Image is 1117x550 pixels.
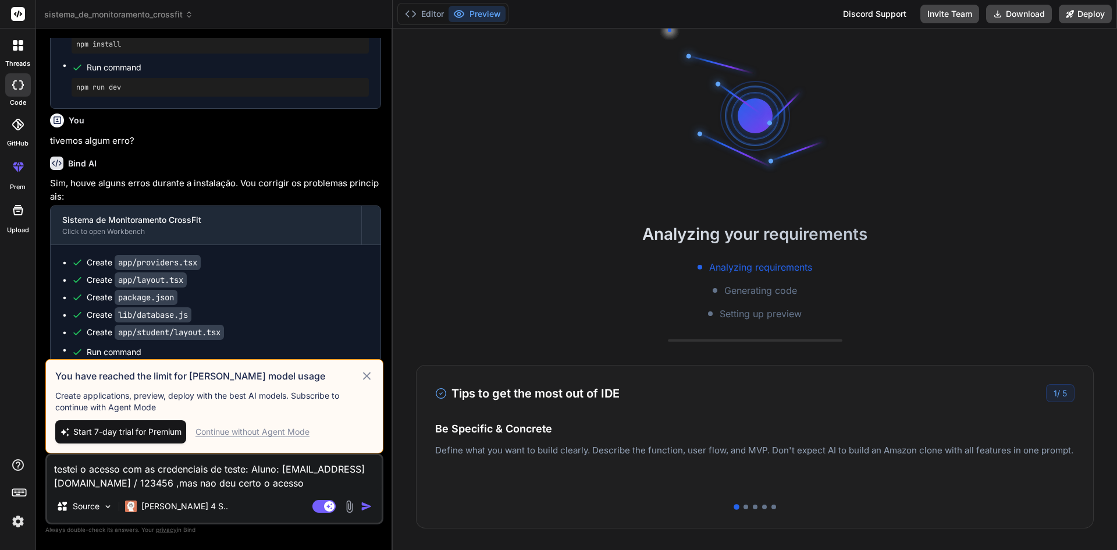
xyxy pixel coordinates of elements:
[836,5,913,23] div: Discord Support
[47,455,382,490] textarea: testei o acesso com as credenciais de teste: Aluno: [EMAIL_ADDRESS][DOMAIN_NAME] / 123456 ,mas na...
[10,182,26,192] label: prem
[87,346,369,358] span: Run command
[87,309,191,321] div: Create
[5,59,30,69] label: threads
[87,257,201,268] div: Create
[69,115,84,126] h6: You
[1062,388,1067,398] span: 5
[115,272,187,288] code: app/layout.tsx
[87,292,177,303] div: Create
[156,526,177,533] span: privacy
[76,83,364,92] pre: npm run dev
[10,98,26,108] label: code
[45,524,383,535] p: Always double-check its answers. Your in Bind
[73,426,182,438] span: Start 7-day trial for Premium
[55,390,373,413] p: Create applications, preview, deploy with the best AI models. Subscribe to continue with Agent Mode
[115,325,224,340] code: app/student/layout.tsx
[87,274,187,286] div: Create
[125,501,137,512] img: Claude 4 Sonnet
[720,307,802,321] span: Setting up preview
[87,62,369,73] span: Run command
[1054,388,1057,398] span: 1
[73,501,99,512] p: Source
[8,512,28,531] img: settings
[50,134,381,148] p: tivemos algum erro?
[62,227,350,236] div: Click to open Workbench
[1059,5,1112,23] button: Deploy
[1046,384,1075,402] div: /
[51,206,361,244] button: Sistema de Monitoramento CrossFitClick to open Workbench
[62,214,350,226] div: Sistema de Monitoramento CrossFit
[68,158,97,169] h6: Bind AI
[50,177,381,203] p: Sim, houve alguns erros durante a instalação. Vou corrigir os problemas principais:
[141,501,228,512] p: [PERSON_NAME] 4 S..
[115,290,177,305] code: package.json
[87,327,224,338] div: Create
[449,6,506,22] button: Preview
[986,5,1052,23] button: Download
[103,502,113,512] img: Pick Models
[115,307,191,322] code: lib/database.js
[724,283,797,297] span: Generating code
[7,225,29,235] label: Upload
[195,426,310,438] div: Continue without Agent Mode
[435,421,1075,437] h4: Be Specific & Concrete
[393,222,1117,246] h2: Analyzing your requirements
[920,5,979,23] button: Invite Team
[361,501,372,512] img: icon
[115,255,201,270] code: app/providers.tsx
[55,369,360,383] h3: You have reached the limit for [PERSON_NAME] model usage
[44,9,193,20] span: sistema_de_monitoramento_crossfit
[7,139,29,148] label: GitHub
[76,40,364,49] pre: npm install
[400,6,449,22] button: Editor
[435,385,620,402] h3: Tips to get the most out of IDE
[55,420,186,443] button: Start 7-day trial for Premium
[343,500,356,513] img: attachment
[709,260,812,274] span: Analyzing requirements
